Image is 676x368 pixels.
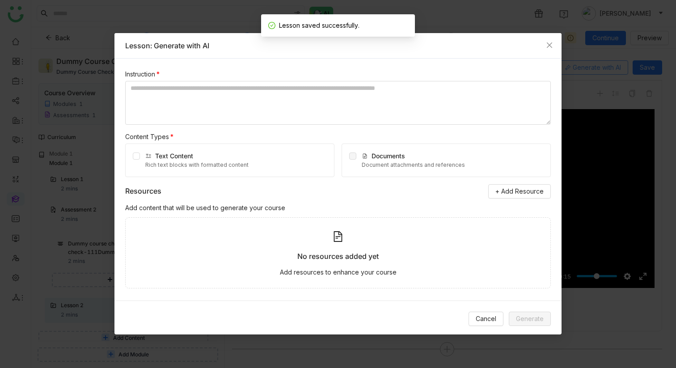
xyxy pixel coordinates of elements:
[476,314,496,324] span: Cancel
[509,312,551,326] button: Generate
[125,132,551,142] div: Content Types
[145,161,249,169] div: Rich text blocks with formatted content
[279,21,359,29] span: Lesson saved successfully.
[495,186,544,196] span: + Add Resource
[469,312,503,326] button: Cancel
[372,152,405,160] span: Documents
[125,40,551,51] div: Lesson: Generate with AI
[537,33,562,57] button: Close
[280,267,397,277] div: Add resources to enhance your course
[125,69,551,79] div: Instruction
[125,203,551,213] div: Add content that will be used to generate your course
[297,251,379,262] div: No resources added yet
[155,152,193,160] span: Text Content
[488,184,551,199] button: + Add Resource
[125,186,161,197] div: Resources
[362,161,465,169] div: Document attachments and references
